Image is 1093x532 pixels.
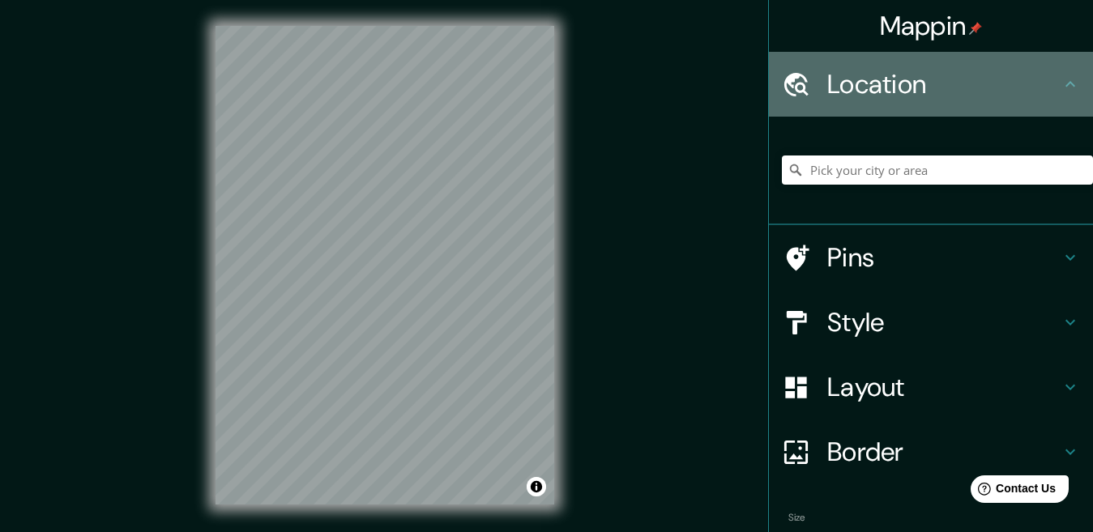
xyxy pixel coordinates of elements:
div: Style [769,290,1093,355]
div: Border [769,419,1093,484]
div: Layout [769,355,1093,419]
h4: Location [827,68,1061,100]
h4: Border [827,436,1061,468]
img: pin-icon.png [969,22,982,35]
label: Size [788,511,805,525]
h4: Pins [827,241,1061,274]
h4: Style [827,306,1061,338]
button: Toggle attribution [527,477,546,496]
div: Pins [769,225,1093,290]
input: Pick your city or area [782,155,1093,185]
h4: Mappin [880,10,983,42]
div: Location [769,52,1093,117]
iframe: Help widget launcher [949,469,1075,514]
canvas: Map [216,26,554,504]
h4: Layout [827,371,1061,403]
